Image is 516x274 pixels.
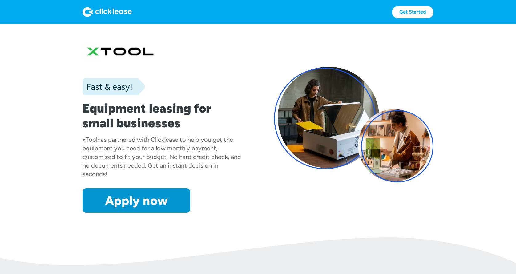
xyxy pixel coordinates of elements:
[83,101,242,130] h1: Equipment leasing for small businesses
[83,81,132,93] div: Fast & easy!
[83,188,190,213] a: Apply now
[83,136,241,178] div: has partnered with Clicklease to help you get the equipment you need for a low monthly payment, c...
[83,7,132,17] img: Logo
[83,136,97,143] div: xTool
[392,6,433,18] a: Get Started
